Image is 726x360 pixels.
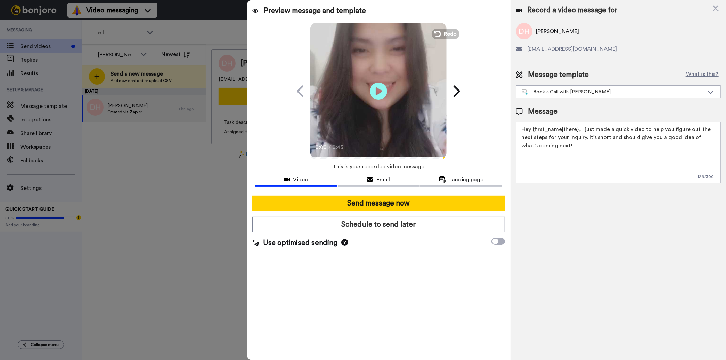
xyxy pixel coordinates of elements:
span: Email [376,176,390,184]
p: Hi [PERSON_NAME], We're looking to spread the word about [PERSON_NAME] a bit further and we need ... [30,19,117,26]
img: nextgen-template.svg [522,89,528,95]
img: Profile image for Matt [15,20,26,31]
div: message notification from Matt, 1w ago. Hi Gilda, We're looking to spread the word about Bonjoro ... [10,14,126,37]
span: 0:43 [332,143,344,151]
div: Book a Call with [PERSON_NAME] [522,88,704,95]
span: Use optimised sending [263,238,337,248]
button: What is this? [684,70,721,80]
span: Video [293,176,308,184]
span: [EMAIL_ADDRESS][DOMAIN_NAME] [528,45,617,53]
p: Message from Matt, sent 1w ago [30,26,117,32]
span: Landing page [450,176,484,184]
span: / [328,143,331,151]
span: Message template [528,70,589,80]
textarea: Hey {first_name|there}, I just made a quick video to help you figure out the next steps for your ... [516,122,721,183]
span: 0:00 [315,143,327,151]
button: Schedule to send later [252,217,505,232]
span: Message [528,107,558,117]
button: Send message now [252,196,505,211]
span: This is your recorded video message [333,159,424,174]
